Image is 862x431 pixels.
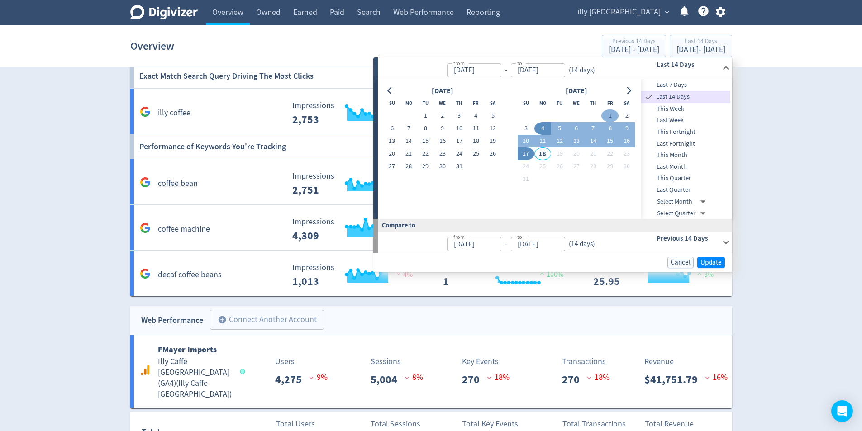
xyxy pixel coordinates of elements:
[695,270,704,277] img: positive-performance.svg
[534,122,551,135] button: 4
[568,122,585,135] button: 6
[695,270,714,279] span: 3%
[394,270,403,277] img: negative-performance.svg
[140,365,151,375] svg: Google Analytics
[641,184,730,196] div: Last Quarter
[384,160,400,173] button: 27
[384,85,397,97] button: Go to previous month
[705,371,728,384] p: 16 %
[641,103,730,115] div: This Week
[641,91,730,103] div: Last 14 Days
[158,270,222,280] h5: decaf coffee beans
[130,205,732,251] a: coffee machine Impressions 1,706 Impressions 4,309 17% Clicks 6 Clicks 20 31% Avg. Position 31.91...
[417,97,434,109] th: Tuesday
[405,371,423,384] p: 8 %
[394,270,413,279] span: 4%
[434,122,451,135] button: 9
[534,147,551,160] button: 18
[518,147,534,160] button: 17
[641,127,730,137] span: This Fortnight
[667,257,694,268] button: Cancel
[700,259,722,266] span: Update
[453,59,465,67] label: from
[585,122,601,135] button: 7
[288,263,424,287] svg: Impressions 433
[568,147,585,160] button: 20
[601,122,618,135] button: 8
[384,97,400,109] th: Sunday
[240,369,248,374] span: Data last synced: 18 Aug 2025, 7:02am (AEST)
[518,160,534,173] button: 24
[563,85,590,97] div: [DATE]
[501,239,511,249] div: -
[641,138,730,150] div: Last Fortnight
[434,147,451,160] button: 23
[371,418,420,430] p: Total Sessions
[551,160,568,173] button: 26
[275,371,309,388] p: 4,275
[518,122,534,135] button: 3
[641,79,730,91] div: Last 7 Days
[574,5,672,19] button: illy [GEOGRAPHIC_DATA]
[551,135,568,147] button: 12
[619,122,635,135] button: 9
[568,135,585,147] button: 13
[210,310,324,330] button: Connect Another Account
[644,355,728,368] p: Revenue
[130,335,732,408] a: FMayer ImportsIlly Caffe [GEOGRAPHIC_DATA] (GA4)(Illy Caffe [GEOGRAPHIC_DATA])Users4,275 9%Sessio...
[641,185,730,195] span: Last Quarter
[654,92,730,102] span: Last 14 Days
[585,147,601,160] button: 21
[288,172,424,196] svg: Impressions 1,175
[641,172,730,184] div: This Quarter
[619,135,635,147] button: 16
[670,35,732,57] button: Last 14 Days[DATE]- [DATE]
[534,97,551,109] th: Monday
[467,147,484,160] button: 25
[641,80,730,90] span: Last 7 Days
[562,418,626,430] p: Total Transactions
[601,97,618,109] th: Friday
[485,122,501,135] button: 12
[378,57,732,79] div: from-to(14 days)Last 14 Days
[429,85,456,97] div: [DATE]
[485,109,501,122] button: 5
[434,160,451,173] button: 30
[400,97,417,109] th: Monday
[641,139,730,149] span: Last Fortnight
[384,122,400,135] button: 6
[585,135,601,147] button: 14
[434,109,451,122] button: 2
[140,223,151,233] svg: Google Analytics
[589,263,724,287] svg: Avg. Position 24.1
[417,122,434,135] button: 8
[562,371,587,388] p: 270
[417,135,434,147] button: 15
[601,147,618,160] button: 22
[487,371,510,384] p: 18 %
[417,147,434,160] button: 22
[641,104,730,114] span: This Week
[641,126,730,138] div: This Fortnight
[641,161,730,173] div: Last Month
[451,97,467,109] th: Thursday
[451,135,467,147] button: 17
[622,85,635,97] button: Go to next month
[568,160,585,173] button: 27
[641,79,730,219] nav: presets
[585,160,601,173] button: 28
[657,233,719,244] h6: Previous 14 Days
[641,115,730,125] span: Last Week
[130,251,732,296] a: decaf coffee beans Impressions 433 Impressions 1,013 4% Clicks 0 Clicks 1 100% Avg. Position 24.1...
[697,257,725,268] button: Update
[619,97,635,109] th: Saturday
[663,8,671,16] span: expand_more
[641,162,730,172] span: Last Month
[518,173,534,185] button: 31
[551,97,568,109] th: Tuesday
[158,108,190,118] h5: illy coffee
[218,315,227,324] span: add_circle
[619,147,635,160] button: 23
[644,371,705,388] p: $41,751.79
[384,147,400,160] button: 20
